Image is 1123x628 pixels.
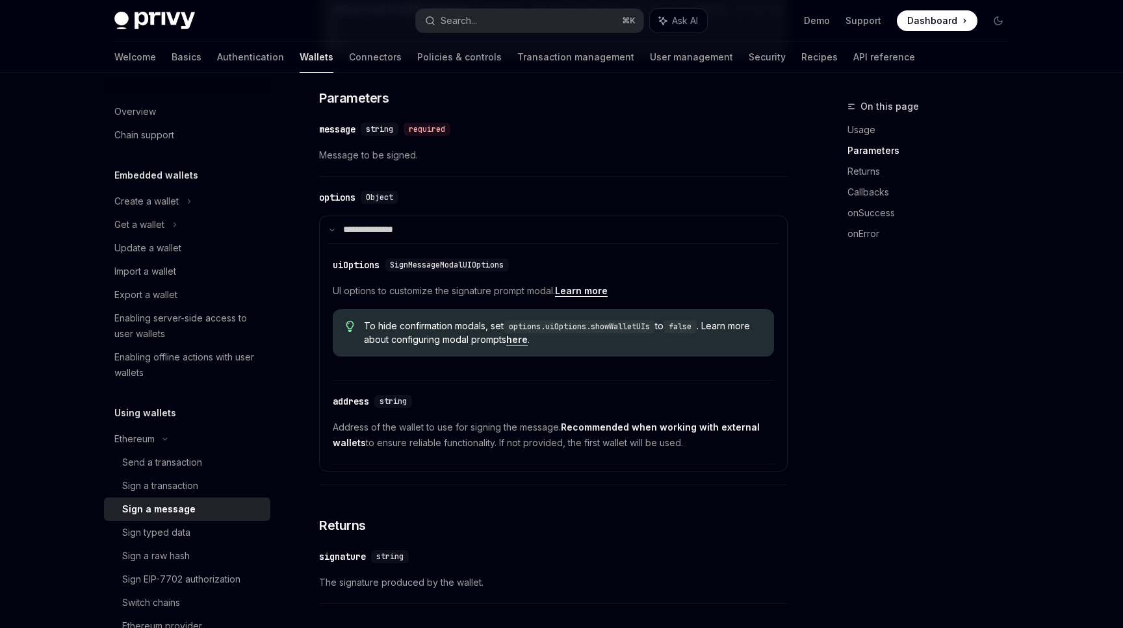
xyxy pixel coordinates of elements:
div: address [333,395,369,408]
a: Welcome [114,42,156,73]
span: On this page [860,99,919,114]
h5: Embedded wallets [114,168,198,183]
button: Ask AI [650,9,707,32]
div: Get a wallet [114,217,164,232]
span: string [366,124,393,134]
a: Connectors [349,42,402,73]
div: Search... [441,13,477,29]
div: Send a transaction [122,455,202,470]
div: message [319,123,355,136]
span: UI options to customize the signature prompt modal. [333,283,774,299]
div: signature [319,550,366,563]
span: The signature produced by the wallet. [319,575,788,590]
svg: Tip [346,321,355,333]
a: onError [847,223,1019,244]
div: required [404,123,450,136]
div: Export a wallet [114,287,177,303]
a: Switch chains [104,591,270,614]
a: Learn more [555,285,608,297]
a: Import a wallet [104,260,270,283]
a: Usage [847,119,1019,140]
div: options [319,191,355,204]
a: Update a wallet [104,236,270,260]
a: Dashboard [897,10,977,31]
a: Sign a transaction [104,474,270,497]
span: SignMessageModalUIOptions [390,260,504,270]
a: Overview [104,100,270,123]
a: Wallets [300,42,333,73]
a: Parameters [847,140,1019,161]
div: Switch chains [122,595,180,610]
a: Basics [172,42,201,73]
div: Sign a message [122,501,196,517]
div: Enabling offline actions with user wallets [114,349,263,381]
a: Support [845,14,881,27]
a: Send a transaction [104,451,270,474]
span: string [380,396,407,407]
a: Authentication [217,42,284,73]
a: onSuccess [847,203,1019,223]
a: Demo [804,14,830,27]
h5: Using wallets [114,405,176,421]
span: Message to be signed. [319,147,788,163]
code: false [664,320,697,333]
a: Recipes [801,42,838,73]
a: Callbacks [847,182,1019,203]
img: dark logo [114,12,195,30]
a: Policies & controls [417,42,502,73]
a: Enabling server-side access to user wallets [104,307,270,345]
div: Sign a raw hash [122,548,190,564]
div: Overview [114,104,156,119]
code: options.uiOptions.showWalletUIs [504,320,655,333]
span: Returns [319,516,366,534]
div: Create a wallet [114,194,179,209]
a: Sign a message [104,497,270,521]
div: Chain support [114,127,174,143]
strong: Recommended when working with external wallets [333,421,760,448]
span: ⌘ K [622,16,636,26]
span: string [376,551,404,562]
button: Search...⌘K [416,9,643,32]
a: Transaction management [517,42,634,73]
a: here [506,334,528,345]
span: Parameters [319,89,389,107]
div: Sign typed data [122,525,190,540]
span: Dashboard [907,14,957,27]
a: Returns [847,161,1019,182]
a: Sign EIP-7702 authorization [104,568,270,591]
div: Import a wallet [114,264,176,279]
a: Sign a raw hash [104,544,270,568]
div: uiOptions [333,258,380,271]
div: Sign a transaction [122,478,198,494]
a: Export a wallet [104,283,270,307]
a: API reference [853,42,915,73]
a: User management [650,42,733,73]
div: Enabling server-side access to user wallets [114,310,263,342]
a: Chain support [104,123,270,147]
a: Security [749,42,786,73]
div: Sign EIP-7702 authorization [122,571,240,587]
span: Ask AI [672,14,698,27]
div: Ethereum [114,431,155,447]
span: Address of the wallet to use for signing the message. to ensure reliable functionality. If not pr... [333,420,774,451]
span: Object [366,192,393,203]
div: Update a wallet [114,240,181,256]
a: Sign typed data [104,521,270,544]
button: Toggle dark mode [988,10,1009,31]
span: To hide confirmation modals, set to . Learn more about configuring modal prompts . [364,320,762,346]
a: Enabling offline actions with user wallets [104,345,270,384]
